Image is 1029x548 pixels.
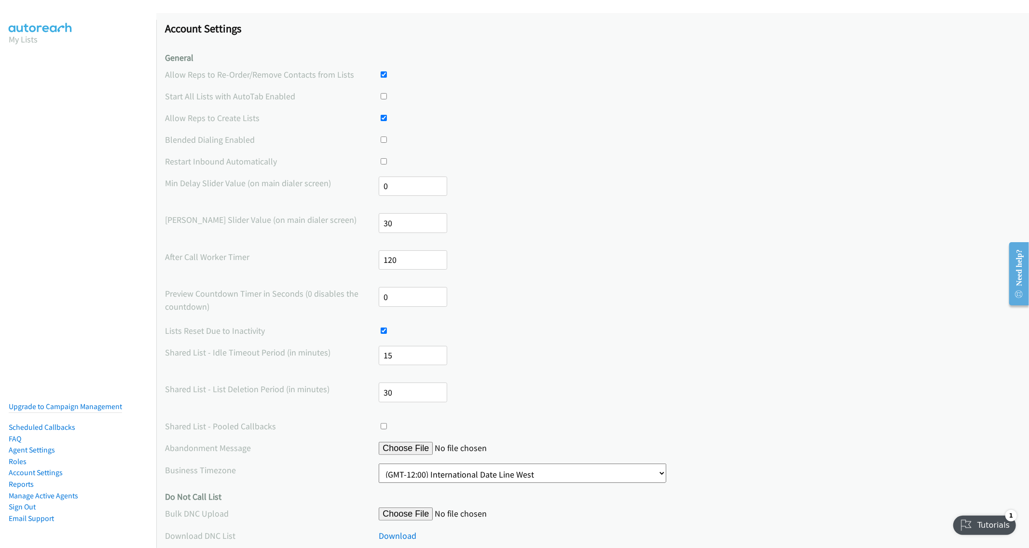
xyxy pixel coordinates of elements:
[165,287,379,313] label: Preview Countdown Timer in Seconds (0 disables the countdown)
[165,213,379,226] label: [PERSON_NAME] Slider Value (on main dialer screen)
[165,383,379,396] label: Shared List - List Deletion Period (in minutes)
[9,434,21,443] a: FAQ
[165,177,379,190] label: Min Delay Slider Value (on main dialer screen)
[947,506,1022,541] iframe: Checklist
[165,441,379,454] label: Abandonment Message
[165,133,379,146] label: Blended Dialing Enabled
[165,420,1020,433] div: Whether callbacks should be returned to the pool or remain tied to the agent that requested the c...
[379,530,416,541] a: Download
[165,22,1020,35] h1: Account Settings
[165,53,1020,64] h4: General
[165,529,379,542] label: Download DNC List
[9,445,55,454] a: Agent Settings
[9,502,36,511] a: Sign Out
[165,346,1020,374] div: The time period before a list resets or assigned records get redistributed due to an idle dialing...
[165,346,379,359] label: Shared List - Idle Timeout Period (in minutes)
[165,420,379,433] label: Shared List - Pooled Callbacks
[9,457,27,466] a: Roles
[9,479,34,489] a: Reports
[9,491,78,500] a: Manage Active Agents
[165,111,379,124] label: Allow Reps to Create Lists
[9,423,75,432] a: Scheduled Callbacks
[165,155,379,168] label: Restart Inbound Automatically
[165,441,1020,455] div: Account wide abandonment message which should contain the name of your organization and a contact...
[1002,235,1029,312] iframe: Resource Center
[165,90,379,103] label: Start All Lists with AutoTab Enabled
[9,468,63,477] a: Account Settings
[9,514,54,523] a: Email Support
[165,324,379,337] label: Lists Reset Due to Inactivity
[9,402,122,411] a: Upgrade to Campaign Management
[165,383,1020,411] div: The minimum time before a list can be deleted
[165,507,379,520] label: Bulk DNC Upload
[9,34,38,45] a: My Lists
[165,492,1020,503] h4: Do Not Call List
[165,68,379,81] label: Allow Reps to Re-Order/Remove Contacts from Lists
[165,464,379,477] label: Business Timezone
[165,250,379,263] label: After Call Worker Timer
